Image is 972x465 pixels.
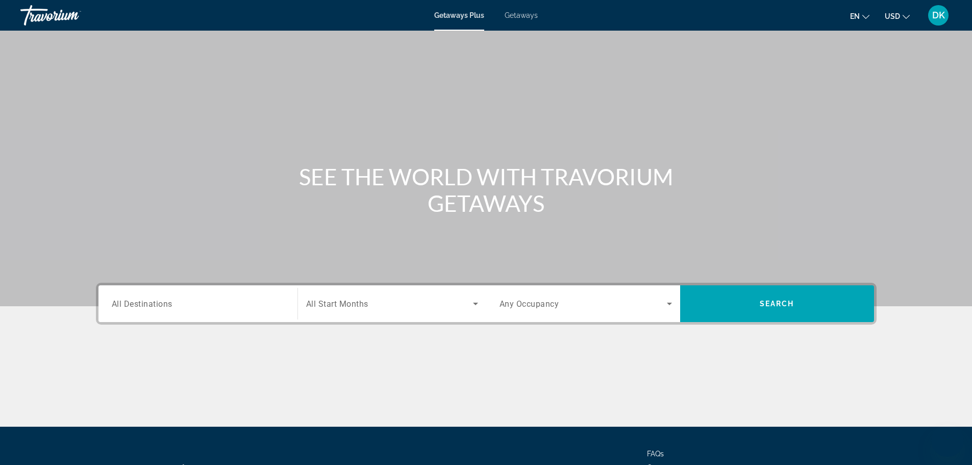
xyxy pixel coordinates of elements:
span: Search [760,300,794,308]
h1: SEE THE WORLD WITH TRAVORIUM GETAWAYS [295,163,678,216]
button: Change currency [885,9,910,23]
a: Travorium [20,2,122,29]
a: Getaways [505,11,538,19]
a: Getaways Plus [434,11,484,19]
span: USD [885,12,900,20]
span: All Start Months [306,299,368,309]
iframe: Button to launch messaging window [931,424,964,457]
span: en [850,12,860,20]
span: All Destinations [112,299,172,308]
button: User Menu [925,5,952,26]
div: Search widget [98,285,874,322]
button: Change language [850,9,869,23]
span: DK [932,10,945,20]
a: FAQs [647,450,664,458]
span: Any Occupancy [500,299,559,309]
button: Search [680,285,874,322]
